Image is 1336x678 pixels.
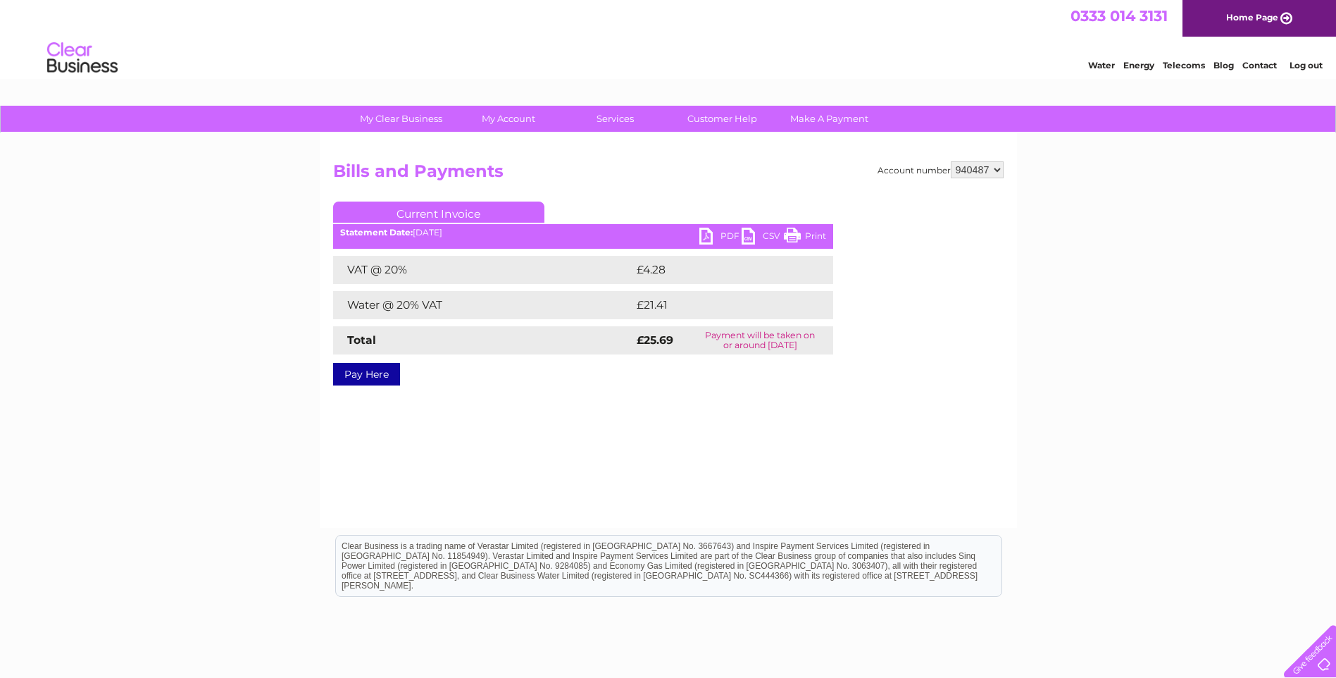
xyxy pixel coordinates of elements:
[343,106,459,132] a: My Clear Business
[1242,60,1277,70] a: Contact
[333,161,1004,188] h2: Bills and Payments
[333,228,833,238] div: [DATE]
[637,333,673,347] strong: £25.69
[333,363,400,386] a: Pay Here
[687,326,833,355] td: Payment will be taken on or around [DATE]
[1213,60,1234,70] a: Blog
[1088,60,1115,70] a: Water
[347,333,376,347] strong: Total
[633,291,802,319] td: £21.41
[557,106,673,132] a: Services
[784,228,826,248] a: Print
[771,106,887,132] a: Make A Payment
[1070,7,1168,25] a: 0333 014 3131
[633,256,800,284] td: £4.28
[1163,60,1205,70] a: Telecoms
[1290,60,1323,70] a: Log out
[742,228,784,248] a: CSV
[336,8,1001,68] div: Clear Business is a trading name of Verastar Limited (registered in [GEOGRAPHIC_DATA] No. 3667643...
[340,227,413,238] b: Statement Date:
[1123,60,1154,70] a: Energy
[699,228,742,248] a: PDF
[333,256,633,284] td: VAT @ 20%
[878,161,1004,178] div: Account number
[664,106,780,132] a: Customer Help
[333,291,633,319] td: Water @ 20% VAT
[450,106,566,132] a: My Account
[333,202,544,223] a: Current Invoice
[46,37,118,80] img: logo.png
